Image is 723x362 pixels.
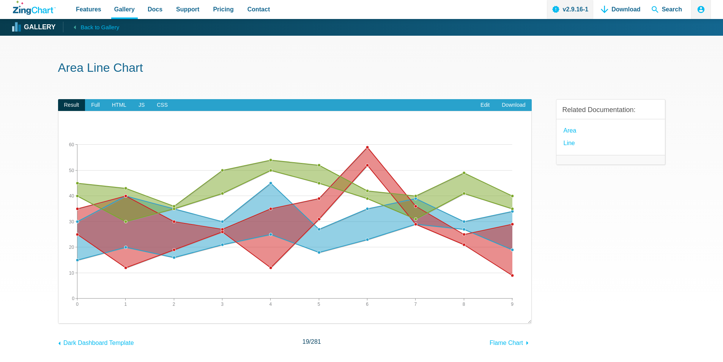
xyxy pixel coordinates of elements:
[302,338,309,345] span: 19
[114,4,135,14] span: Gallery
[311,338,321,345] span: 281
[24,24,55,31] strong: Gallery
[85,99,106,111] span: Full
[247,4,270,14] span: Contact
[562,106,659,114] h3: Related Documentation:
[132,99,151,111] span: JS
[80,22,119,32] span: Back to Gallery
[564,125,577,136] a: Area
[58,99,85,111] span: Result
[302,337,321,347] span: /
[63,22,119,32] a: Back to Gallery
[490,336,531,348] a: Flame Chart
[58,336,134,348] a: Dark Dashboard Template
[490,340,523,346] span: Flame Chart
[106,99,132,111] span: HTML
[58,111,532,323] div: ​
[13,1,56,15] a: ZingChart Logo. Click to return to the homepage
[496,99,531,111] a: Download
[151,99,174,111] span: CSS
[176,4,199,14] span: Support
[58,60,665,77] h1: Area Line Chart
[76,4,101,14] span: Features
[213,4,233,14] span: Pricing
[13,22,55,33] a: Gallery
[63,340,134,346] span: Dark Dashboard Template
[148,4,162,14] span: Docs
[564,138,575,148] a: Line
[474,99,496,111] a: Edit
